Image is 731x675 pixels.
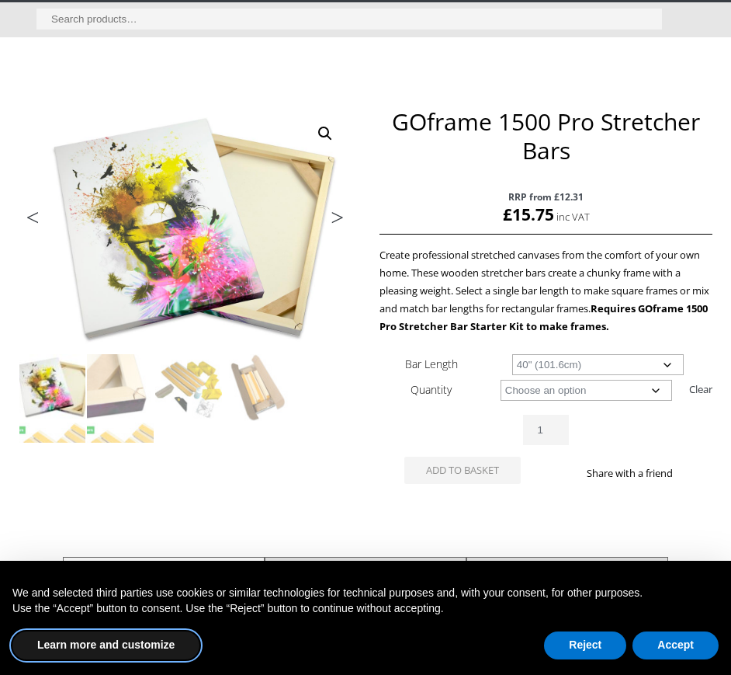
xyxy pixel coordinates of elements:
[155,354,222,421] img: GOframe 1500 Pro Stretcher Bars - Image 3
[546,489,559,501] img: facebook sharing button
[503,204,512,225] span: £
[87,354,154,421] img: GOframe 1500 Pro Stretcher Bars - Image 2
[12,586,719,601] p: We and selected third parties use cookies or similar technologies for technical purposes and, wit...
[523,415,568,445] input: Product quantity
[689,377,712,402] a: Clear options
[12,632,199,659] button: Learn more and customize
[546,464,713,482] p: Share with a friend
[36,9,661,30] input: Search products…
[19,354,86,421] img: GOframe 1500 Pro Stretcher Bars
[411,382,452,397] label: Quantity
[584,489,596,501] img: email sharing button
[379,107,713,165] h1: GOframe 1500 Pro Stretcher Bars
[379,188,713,206] span: RRP from £12.31
[87,423,154,489] img: GOframe 1500 Pro Stretcher Bars - Image 6
[503,204,554,225] bdi: 15.75
[632,632,719,659] button: Accept
[12,601,719,617] p: Use the “Accept” button to consent. Use the “Reject” button to continue without accepting.
[565,489,577,501] img: twitter sharing button
[19,423,86,489] img: GOframe 1500 Pro Stretcher Bars - Image 5
[544,632,626,659] button: Reject
[405,357,458,371] label: Bar Length
[223,354,290,421] img: GOframe 1500 Pro Stretcher Bars - Image 4
[404,457,521,484] button: Add to basket
[311,120,339,148] a: View full-screen image gallery
[379,246,713,336] p: Create professional stretched canvases from the comfort of your own home. These wooden stretcher ...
